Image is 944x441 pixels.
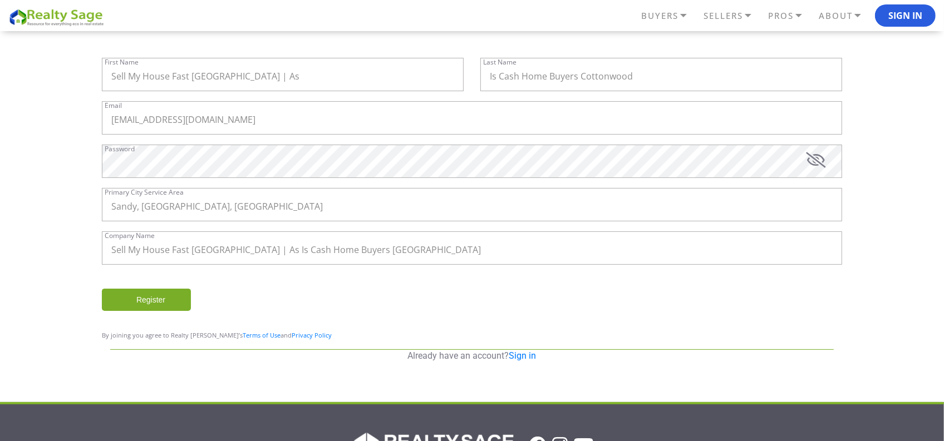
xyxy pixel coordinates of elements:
[102,289,191,311] input: Register
[110,350,834,362] p: Already have an account?
[765,6,816,26] a: PROS
[105,59,139,66] label: First Name
[105,189,184,196] label: Primary City Service Area
[701,6,765,26] a: SELLERS
[8,7,109,27] img: REALTY SAGE
[102,331,332,339] span: By joining you agree to Realty [PERSON_NAME]’s and
[509,350,537,361] a: Sign in
[105,232,155,239] label: Company Name
[105,102,122,109] label: Email
[105,146,135,152] label: Password
[292,331,332,339] a: Privacy Policy
[816,6,875,26] a: ABOUT
[638,6,701,26] a: BUYERS
[875,4,936,27] button: Sign In
[243,331,281,339] a: Terms of Use
[483,59,517,66] label: Last Name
